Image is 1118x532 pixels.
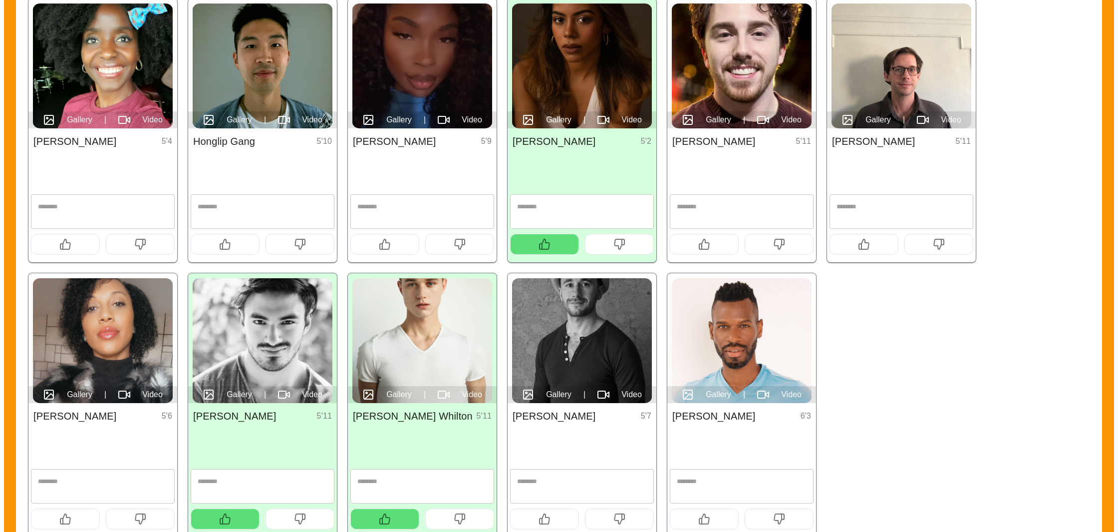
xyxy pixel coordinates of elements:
span: Video [621,114,642,126]
span: | [424,114,426,126]
span: | [903,114,905,126]
h6: [PERSON_NAME] [513,408,595,424]
p: 5 ' 11 [796,135,811,147]
img: Honglip Gang [193,3,332,128]
h6: [PERSON_NAME] [353,133,436,149]
span: | [264,114,266,126]
span: Gallery [546,389,571,401]
img: Sharon Tonge [33,3,173,128]
p: 5 ' 11 [956,135,971,147]
span: | [743,114,745,126]
span: Gallery [67,389,92,401]
span: Gallery [67,114,92,126]
span: Video [781,114,802,126]
span: Gallery [386,114,412,126]
p: 5 ' 11 [477,410,492,422]
span: | [424,389,426,401]
p: 5 ' 7 [641,410,651,422]
span: Video [142,114,163,126]
img: Matt Billington [832,3,971,128]
span: | [743,389,745,401]
p: 5 ' 6 [162,410,172,422]
span: Video [621,389,642,401]
span: Video [781,389,802,401]
span: Gallery [227,114,252,126]
span: Video [462,114,482,126]
span: Gallery [546,114,571,126]
img: Tiffany Chanel [352,3,492,128]
h6: [PERSON_NAME] [672,133,755,149]
p: 5 ' 10 [317,135,332,147]
span: Gallery [386,389,412,401]
img: Ilya Avezbakiyev [512,278,652,403]
span: Video [462,389,482,401]
img: Zak Hill Whilton [352,278,492,403]
img: Rocky Perez [512,3,652,128]
p: 5 ' 4 [162,135,172,147]
span: | [104,389,106,401]
span: Gallery [227,389,252,401]
h6: [PERSON_NAME] [513,133,595,149]
span: Video [302,114,322,126]
span: Gallery [706,114,731,126]
img: Ravoshia Whaley [33,278,173,403]
p: 5 ' 2 [641,135,651,147]
h6: [PERSON_NAME] [672,408,755,424]
p: 5 ' 11 [317,410,332,422]
span: | [583,389,585,401]
img: Hever Rondon [193,278,332,403]
span: | [583,114,585,126]
h6: [PERSON_NAME] [33,133,116,149]
img: Chaniel Andran [672,278,812,403]
p: 5 ' 9 [481,135,492,147]
p: 6 ' 3 [801,410,811,422]
h6: Honglip Gang [193,133,255,149]
span: Video [941,114,961,126]
h6: [PERSON_NAME] [832,133,915,149]
h6: [PERSON_NAME] [193,408,276,424]
img: Matthew Tonda [672,3,812,128]
h6: [PERSON_NAME] [33,408,116,424]
span: | [104,114,106,126]
span: Video [142,389,163,401]
h6: [PERSON_NAME] Whilton [353,408,473,424]
span: Gallery [865,114,891,126]
span: Video [302,389,322,401]
span: | [264,389,266,401]
span: Gallery [706,389,731,401]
